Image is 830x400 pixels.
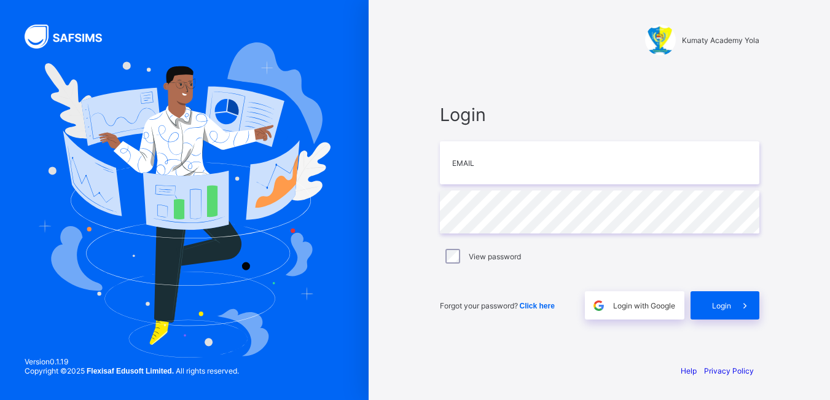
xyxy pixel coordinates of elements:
span: Kumaty Academy Yola [682,36,759,45]
a: Click here [520,301,555,310]
span: Login with Google [613,301,675,310]
span: Copyright © 2025 All rights reserved. [25,366,239,375]
label: View password [469,252,521,261]
span: Version 0.1.19 [25,357,239,366]
span: Login [712,301,731,310]
span: Click here [520,302,555,310]
span: Login [440,104,759,125]
strong: Flexisaf Edusoft Limited. [87,367,174,375]
img: google.396cfc9801f0270233282035f929180a.svg [592,299,606,313]
img: SAFSIMS Logo [25,25,117,49]
a: Privacy Policy [704,366,754,375]
img: Hero Image [38,42,331,357]
a: Help [681,366,697,375]
span: Forgot your password? [440,301,555,310]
